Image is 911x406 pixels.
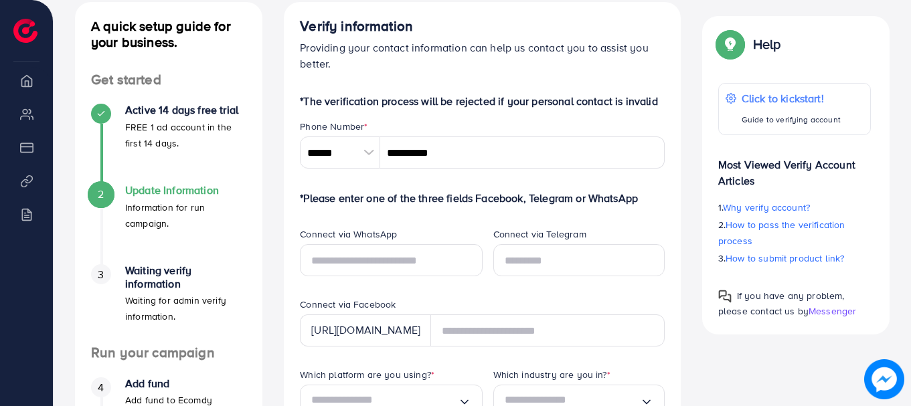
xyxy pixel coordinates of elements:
label: Connect via Facebook [300,298,396,311]
p: Providing your contact information can help us contact you to assist you better. [300,39,665,72]
span: 3 [98,267,104,282]
li: Active 14 days free trial [75,104,262,184]
span: If you have any problem, please contact us by [718,289,845,318]
p: Waiting for admin verify information. [125,292,246,324]
span: How to pass the verification process [718,218,845,247]
h4: Update Information [125,184,246,197]
p: 3. [718,250,871,266]
label: Connect via WhatsApp [300,227,397,241]
h4: Verify information [300,18,665,35]
label: Phone Number [300,120,367,133]
p: *The verification process will be rejected if your personal contact is invalid [300,93,665,109]
label: Which platform are you using? [300,368,434,381]
span: Messenger [809,304,856,318]
span: How to submit product link? [726,251,844,265]
span: 4 [98,380,104,395]
p: *Please enter one of the three fields Facebook, Telegram or WhatsApp [300,190,665,206]
p: Help [753,36,781,52]
h4: Run your campaign [75,344,262,361]
div: [URL][DOMAIN_NAME] [300,314,431,346]
h4: Get started [75,72,262,88]
span: Why verify account? [723,201,810,214]
p: Guide to verifying account [742,112,841,128]
p: FREE 1 ad account in the first 14 days. [125,119,246,151]
h4: A quick setup guide for your business. [75,18,262,50]
img: Popup guide [718,290,732,303]
p: Click to kickstart! [742,90,841,106]
img: image [864,359,904,399]
li: Update Information [75,184,262,264]
label: Connect via Telegram [493,227,586,241]
h4: Active 14 days free trial [125,104,246,116]
li: Waiting verify information [75,264,262,344]
p: 2. [718,217,871,249]
p: Information for run campaign. [125,199,246,231]
span: 2 [98,187,104,202]
h4: Waiting verify information [125,264,246,290]
img: Popup guide [718,32,742,56]
p: 1. [718,199,871,215]
h4: Add fund [125,377,246,390]
img: logo [13,19,37,43]
p: Most Viewed Verify Account Articles [718,146,871,189]
label: Which industry are you in? [493,368,610,381]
